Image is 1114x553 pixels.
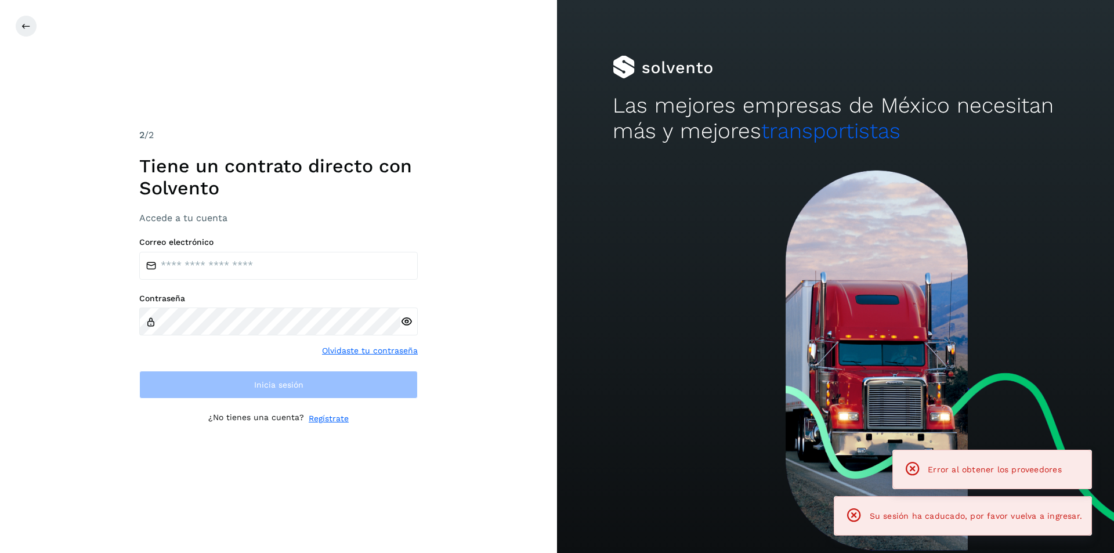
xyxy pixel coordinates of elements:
span: Error al obtener los proveedores [928,465,1062,474]
h2: Las mejores empresas de México necesitan más y mejores [613,93,1058,144]
a: Regístrate [309,413,349,425]
span: transportistas [761,118,900,143]
h3: Accede a tu cuenta [139,212,418,223]
a: Olvidaste tu contraseña [322,345,418,357]
label: Correo electrónico [139,237,418,247]
h1: Tiene un contrato directo con Solvento [139,155,418,200]
div: /2 [139,128,418,142]
button: Inicia sesión [139,371,418,399]
span: Inicia sesión [254,381,303,389]
span: Su sesión ha caducado, por favor vuelva a ingresar. [870,511,1082,521]
p: ¿No tienes una cuenta? [208,413,304,425]
span: 2 [139,129,144,140]
label: Contraseña [139,294,418,303]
